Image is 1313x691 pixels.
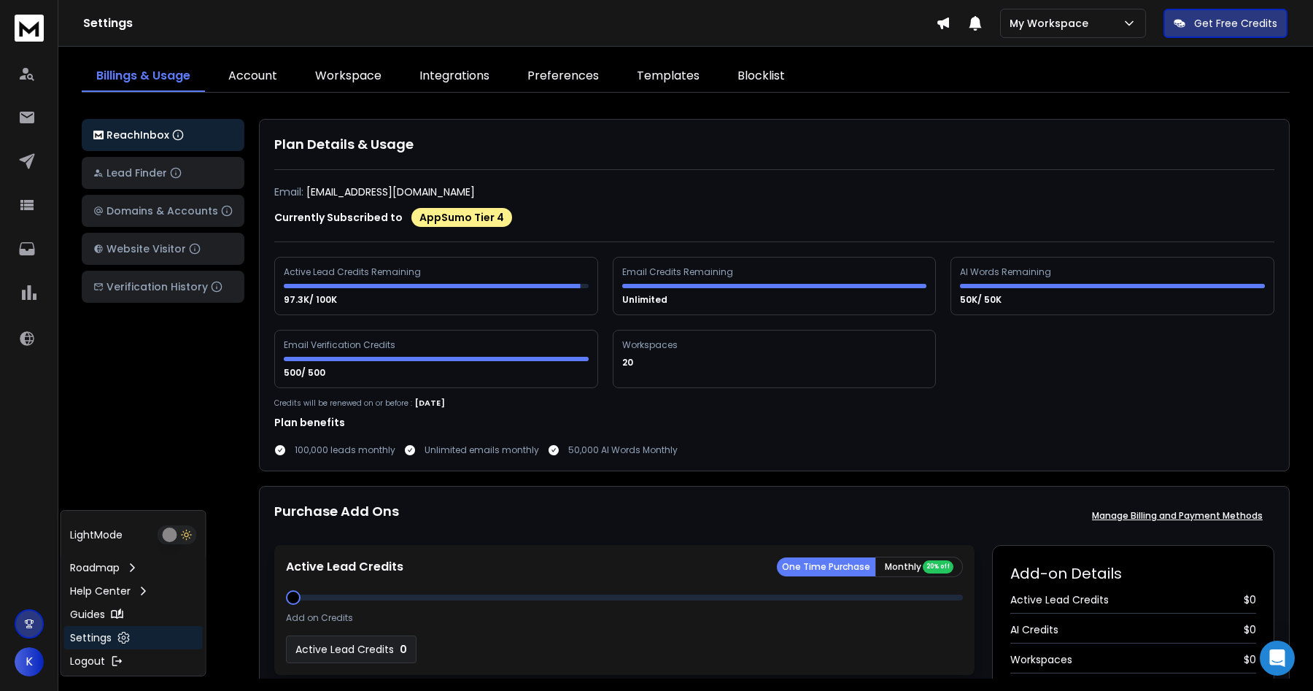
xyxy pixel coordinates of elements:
a: Settings [64,626,203,649]
p: Active Lead Credits [295,642,394,657]
button: Lead Finder [82,157,244,189]
p: My Workspace [1010,16,1094,31]
a: Integrations [405,61,504,92]
p: Unlimited emails monthly [425,444,539,456]
p: [DATE] [415,397,445,409]
h1: Plan Details & Usage [274,134,1274,155]
span: $ 0 [1244,622,1256,637]
button: K [15,647,44,676]
a: Guides [64,603,203,626]
button: One Time Purchase [777,557,875,576]
h1: Purchase Add Ons [274,501,399,530]
div: Email Credits Remaining [622,266,735,278]
p: Roadmap [70,560,120,575]
h2: Add-on Details [1010,563,1256,584]
button: ReachInbox [82,119,244,151]
a: Billings & Usage [82,61,205,92]
p: Get Free Credits [1194,16,1277,31]
button: Manage Billing and Payment Methods [1080,501,1274,530]
span: $ 0 [1244,592,1256,607]
p: Unlimited [622,294,670,306]
a: Help Center [64,579,203,603]
div: Open Intercom Messenger [1260,641,1295,676]
img: logo [15,15,44,42]
p: 50K/ 50K [960,294,1004,306]
p: 20 [622,357,635,368]
img: logo [93,131,104,140]
a: Blocklist [723,61,799,92]
div: 20% off [923,560,953,574]
span: AI Credits [1010,622,1058,637]
button: Monthly 20% off [875,557,963,577]
span: $ 0 [1244,652,1256,667]
p: Light Mode [70,528,123,542]
p: 97.3K/ 100K [284,294,339,306]
button: Verification History [82,271,244,303]
a: Account [214,61,292,92]
a: Roadmap [64,556,203,579]
p: 500/ 500 [284,367,328,379]
button: Website Visitor [82,233,244,265]
p: [EMAIL_ADDRESS][DOMAIN_NAME] [306,185,475,199]
a: Workspace [301,61,396,92]
p: Guides [70,607,105,622]
button: Domains & Accounts [82,195,244,227]
p: 0 [400,642,407,657]
p: Active Lead Credits [286,558,403,576]
p: 50,000 AI Words Monthly [568,444,678,456]
p: Logout [70,654,105,668]
div: AI Words Remaining [960,266,1053,278]
p: Email: [274,185,303,199]
span: Active Lead Credits [1010,592,1109,607]
h1: Plan benefits [274,415,1274,430]
a: Templates [622,61,714,92]
div: Active Lead Credits Remaining [284,266,423,278]
p: Credits will be renewed on or before : [274,398,412,409]
p: Add on Credits [286,612,353,624]
p: 100,000 leads monthly [295,444,395,456]
div: Workspaces [622,339,680,351]
p: Manage Billing and Payment Methods [1092,510,1263,522]
p: Settings [70,630,112,645]
p: Currently Subscribed to [274,210,403,225]
div: Email Verification Credits [284,339,398,351]
span: Workspaces [1010,652,1072,667]
button: Get Free Credits [1163,9,1287,38]
h1: Settings [83,15,936,32]
p: Help Center [70,584,131,598]
div: AppSumo Tier 4 [411,208,512,227]
a: Preferences [513,61,613,92]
